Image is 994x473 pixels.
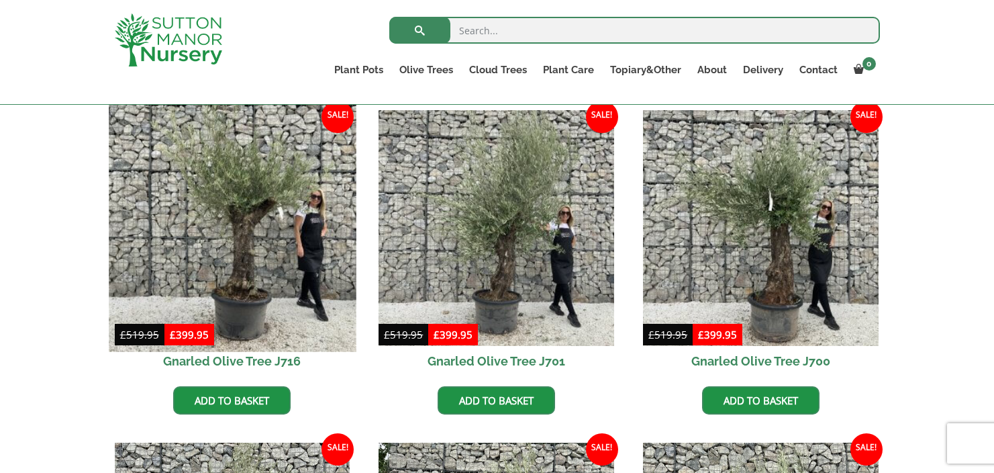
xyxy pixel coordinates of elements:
img: logo [115,13,222,67]
bdi: 519.95 [384,328,423,341]
span: Sale! [586,101,618,133]
bdi: 519.95 [120,328,159,341]
a: Sale! Gnarled Olive Tree J700 [643,110,879,376]
span: £ [120,328,126,341]
span: £ [648,328,654,341]
span: Sale! [586,433,618,466]
a: Add to basket: “Gnarled Olive Tree J700” [702,386,819,415]
span: £ [170,328,176,341]
bdi: 399.95 [698,328,737,341]
a: 0 [846,60,880,79]
span: Sale! [850,433,883,466]
a: Cloud Trees [461,60,535,79]
a: Olive Trees [391,60,461,79]
a: Sale! Gnarled Olive Tree J701 [379,110,614,376]
span: Sale! [321,101,354,133]
h2: Gnarled Olive Tree J701 [379,346,614,376]
bdi: 399.95 [434,328,473,341]
a: Topiary&Other [602,60,689,79]
a: Sale! Gnarled Olive Tree J716 [115,110,350,376]
img: Gnarled Olive Tree J716 [109,104,356,351]
bdi: 519.95 [648,328,687,341]
bdi: 399.95 [170,328,209,341]
span: £ [698,328,704,341]
a: Plant Care [535,60,602,79]
a: Delivery [735,60,791,79]
input: Search... [389,17,880,44]
a: Add to basket: “Gnarled Olive Tree J701” [438,386,555,415]
a: Plant Pots [326,60,391,79]
img: Gnarled Olive Tree J700 [643,110,879,346]
span: Sale! [850,101,883,133]
span: £ [384,328,390,341]
a: About [689,60,735,79]
a: Contact [791,60,846,79]
a: Add to basket: “Gnarled Olive Tree J716” [173,386,291,415]
span: £ [434,328,440,341]
h2: Gnarled Olive Tree J700 [643,346,879,376]
span: Sale! [321,433,354,466]
img: Gnarled Olive Tree J701 [379,110,614,346]
span: 0 [862,57,876,71]
h2: Gnarled Olive Tree J716 [115,346,350,376]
